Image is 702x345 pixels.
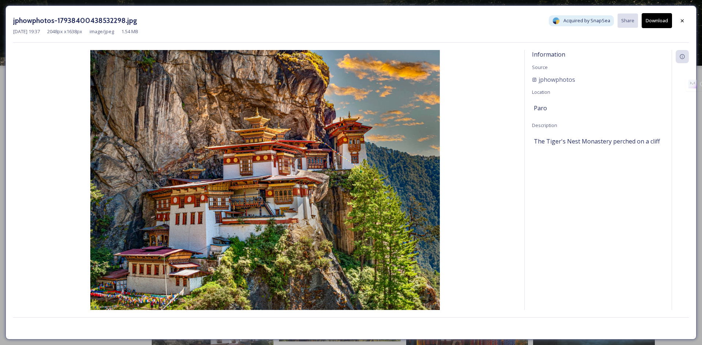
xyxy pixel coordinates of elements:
img: Dragon's%20Nest.jpeg [13,50,517,329]
button: Download [642,13,672,28]
span: [DATE] 19:37 [13,28,40,35]
a: jphowphotos [532,75,664,84]
span: jphowphotos [539,75,575,84]
span: Source [532,64,548,70]
span: The Tiger's Nest Monastery perched on a cliff [534,137,660,146]
span: Acquired by SnapSea [563,17,610,24]
span: Location [532,89,550,95]
span: Description [532,122,557,129]
span: Information [532,50,565,58]
span: 1.54 MB [121,28,138,35]
img: snapsea-logo.png [552,17,560,24]
button: Share [618,14,638,28]
span: Paro [534,104,547,112]
span: image/jpeg [90,28,114,35]
span: 2048 px x 1638 px [47,28,82,35]
h3: jphowphotos-17938400438532298.jpg [13,15,137,26]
